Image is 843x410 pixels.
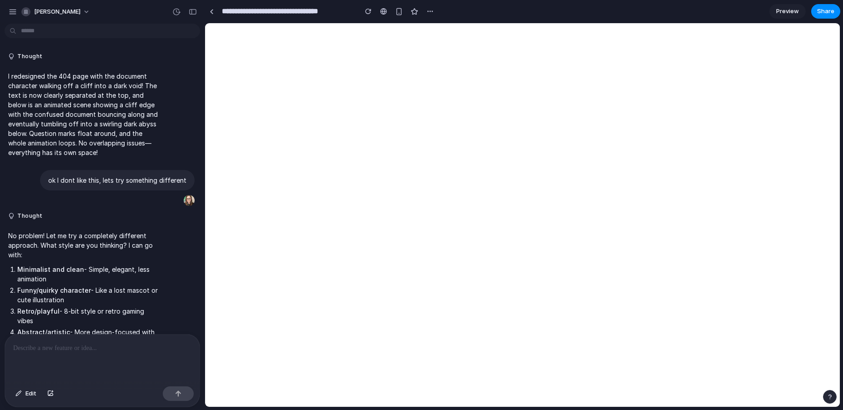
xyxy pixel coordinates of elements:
span: Edit [25,389,36,398]
span: Share [817,7,834,16]
button: [PERSON_NAME] [18,5,95,19]
button: Edit [11,386,41,401]
button: Share [811,4,840,19]
a: Preview [769,4,806,19]
span: [PERSON_NAME] [34,7,80,16]
li: - 8-bit style or retro gaming vibes [17,306,160,325]
li: - More design-focused with shapes and colors [17,327,160,346]
li: - Like a lost mascot or cute illustration [17,285,160,305]
strong: Minimalist and clean [17,265,84,273]
p: ok I dont like this, lets try something different [48,175,186,185]
strong: Funny/quirky character [17,286,91,294]
span: Preview [776,7,799,16]
strong: Retro/playful [17,307,60,315]
strong: Abstract/artistic [17,328,70,336]
p: I redesigned the 404 page with the document character walking off a cliff into a dark void! The t... [8,71,160,157]
p: No problem! Let me try a completely different approach. What style are you thinking? I can go with: [8,231,160,260]
li: - Simple, elegant, less animation [17,265,160,284]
